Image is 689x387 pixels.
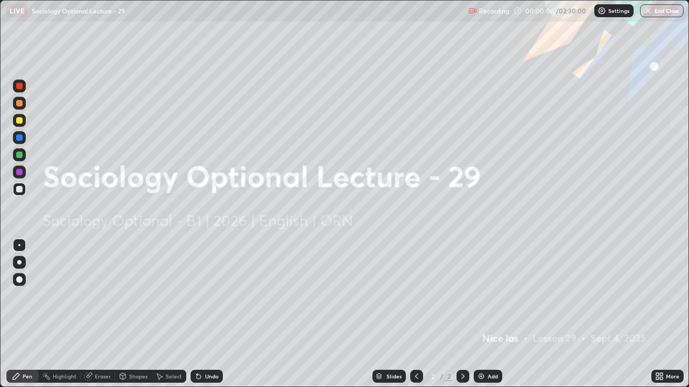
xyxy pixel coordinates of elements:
div: More [666,374,679,379]
p: Settings [608,8,629,13]
div: / [440,373,444,379]
p: Recording [479,7,509,15]
button: End Class [640,4,684,17]
div: 2 [446,371,452,381]
div: Eraser [95,374,111,379]
p: LIVE [10,6,24,15]
div: Add [488,374,498,379]
div: 2 [427,373,438,379]
img: class-settings-icons [597,6,606,15]
p: Sociology Optional Lecture - 29 [32,6,125,15]
div: Select [166,374,182,379]
div: Pen [23,374,32,379]
div: Highlight [53,374,76,379]
div: Shapes [129,374,147,379]
img: end-class-cross [644,6,652,15]
div: Undo [205,374,219,379]
div: Slides [386,374,402,379]
img: add-slide-button [477,372,486,381]
img: recording.375f2c34.svg [468,6,477,15]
